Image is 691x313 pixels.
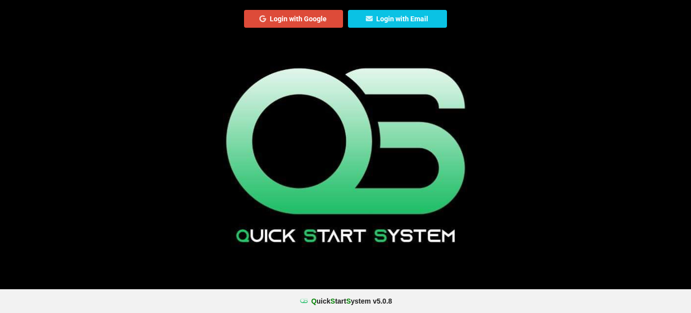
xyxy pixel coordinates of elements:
b: uick tart ystem v 5.0.8 [311,296,392,306]
img: favicon.ico [299,296,309,306]
button: Login with Google [244,10,343,28]
span: S [346,297,350,305]
span: S [331,297,335,305]
button: Login with Email [348,10,447,28]
span: Q [311,297,317,305]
